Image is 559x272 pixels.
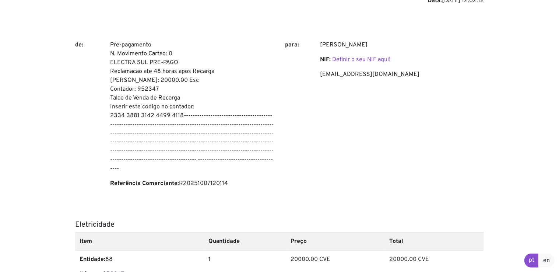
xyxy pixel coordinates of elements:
a: pt [524,254,539,268]
p: Pre-pagamento N. Movimento Cartao: 0 ELECTRA SUL PRE-PAGO Reclamacao ate 48 horas apos Recarga [P... [110,41,274,173]
b: de: [75,41,83,49]
p: R20251007120114 [110,179,274,188]
p: [PERSON_NAME] [320,41,484,49]
p: 88 [80,255,200,264]
a: en [538,254,555,268]
p: [EMAIL_ADDRESS][DOMAIN_NAME] [320,70,484,79]
b: Entidade: [80,256,105,263]
th: Total [385,232,484,250]
h5: Eletricidade [75,220,484,229]
b: Referência Comerciante: [110,180,179,187]
th: Item [75,232,204,250]
a: Definir o seu NIF aqui! [332,56,390,63]
th: Preço [286,232,385,250]
b: para: [285,41,299,49]
th: Quantidade [204,232,286,250]
b: NIF: [320,56,331,63]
